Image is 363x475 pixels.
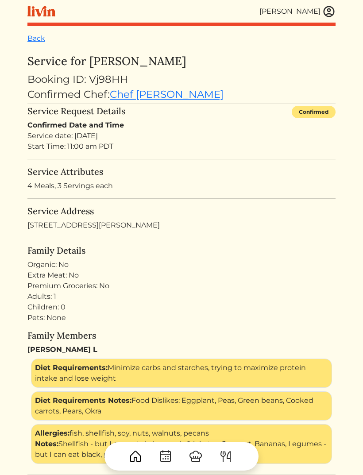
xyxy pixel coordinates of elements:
p: 4 Meals, 3 Servings each [27,181,336,191]
div: fish, shellfish, soy, nuts, walnuts, pecans [31,424,332,464]
div: Extra Meat: No [27,270,336,281]
strong: Allergies: [35,429,70,437]
div: [STREET_ADDRESS][PERSON_NAME] [27,206,336,231]
strong: Diet Requirements Notes: [35,396,131,405]
img: ChefHat-a374fb509e4f37eb0702ca99f5f64f3b6956810f32a249b33092029f8484b388.svg [189,449,203,463]
h5: Service Request Details [27,106,125,116]
img: user_account-e6e16d2ec92f44fc35f99ef0dc9cddf60790bfa021a6ecb1c896eb5d2907b31c.svg [322,5,336,18]
a: Back [27,34,45,42]
strong: Confirmed Date and Time [27,121,124,129]
h3: Service for [PERSON_NAME] [27,54,336,68]
div: Booking ID: Vj98HH [27,72,336,87]
h5: Service Attributes [27,166,336,177]
div: Premium Groceries: No [27,281,336,291]
div: Service date: [DATE] Start Time: 11:00 am PDT [27,131,336,152]
h5: Family Details [27,245,336,256]
img: ForkKnife-55491504ffdb50bab0c1e09e7649658475375261d09fd45db06cec23bce548bf.svg [219,449,233,463]
img: House-9bf13187bcbb5817f509fe5e7408150f90897510c4275e13d0d5fca38e0b5951.svg [128,449,143,463]
img: CalendarDots-5bcf9d9080389f2a281d69619e1c85352834be518fbc73d9501aef674afc0d57.svg [158,449,173,463]
h5: Service Address [27,206,336,216]
div: Organic: No [27,259,336,270]
strong: Diet Requirements: [35,363,108,372]
div: [PERSON_NAME] [259,6,321,17]
strong: [PERSON_NAME] L [27,345,97,354]
div: Minimize carbs and starches, trying to maximize protein intake and lose weight [31,359,332,388]
div: Confirmed [292,106,336,118]
div: Confirmed Chef: [27,87,336,102]
div: Food Dislikes: Eggplant, Peas, Green beans, Cooked carrots, Pears, Okra [31,391,332,421]
img: livin-logo-a0d97d1a881af30f6274990eb6222085a2533c92bbd1e4f22c21b4f0d0e3210c.svg [27,6,55,17]
a: Chef [PERSON_NAME] [110,88,224,100]
h5: Family Members [27,330,336,341]
div: Adults: 1 Children: 0 Pets: None [27,291,336,323]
